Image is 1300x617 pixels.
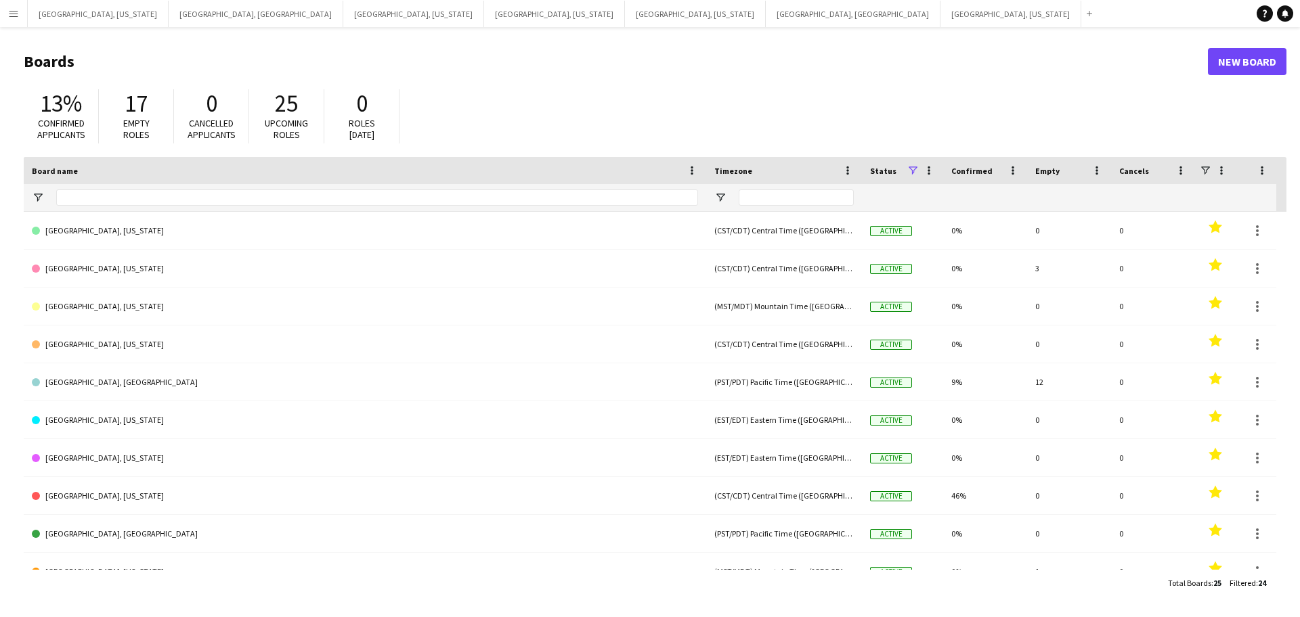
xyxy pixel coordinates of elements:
div: 0 [1111,439,1195,476]
span: 24 [1258,578,1266,588]
span: Cancels [1119,166,1149,176]
span: 13% [40,89,82,118]
span: 25 [275,89,298,118]
a: [GEOGRAPHIC_DATA], [US_STATE] [32,477,698,515]
div: (EST/EDT) Eastern Time ([GEOGRAPHIC_DATA] & [GEOGRAPHIC_DATA]) [706,401,862,438]
span: 17 [125,89,148,118]
input: Timezone Filter Input [739,189,854,206]
a: [GEOGRAPHIC_DATA], [GEOGRAPHIC_DATA] [32,363,698,401]
div: 0% [943,553,1027,590]
span: Active [870,415,912,426]
div: 0% [943,212,1027,249]
span: Cancelled applicants [188,117,236,141]
a: [GEOGRAPHIC_DATA], [US_STATE] [32,288,698,325]
span: Active [870,567,912,577]
div: 0% [943,401,1027,438]
div: 0 [1111,477,1195,514]
div: 0 [1027,439,1111,476]
div: 0 [1027,515,1111,552]
a: [GEOGRAPHIC_DATA], [US_STATE] [32,401,698,439]
div: 0 [1111,515,1195,552]
div: 12 [1027,363,1111,401]
span: Active [870,378,912,388]
div: 0 [1111,212,1195,249]
span: Roles [DATE] [349,117,375,141]
span: Filtered [1230,578,1256,588]
div: 9% [943,363,1027,401]
span: Confirmed [951,166,993,176]
div: 1 [1027,553,1111,590]
div: (CST/CDT) Central Time ([GEOGRAPHIC_DATA] & [GEOGRAPHIC_DATA]) [706,325,862,363]
div: (EST/EDT) Eastern Time ([GEOGRAPHIC_DATA] & [GEOGRAPHIC_DATA]) [706,439,862,476]
div: 0% [943,439,1027,476]
div: (CST/CDT) Central Time ([GEOGRAPHIC_DATA] & [GEOGRAPHIC_DATA]) [706,212,862,249]
span: Active [870,302,912,312]
a: New Board [1208,48,1286,75]
div: 0 [1027,477,1111,514]
div: 0% [943,325,1027,363]
div: 0 [1111,288,1195,325]
a: [GEOGRAPHIC_DATA], [US_STATE] [32,212,698,250]
button: [GEOGRAPHIC_DATA], [US_STATE] [28,1,169,27]
div: 0 [1111,250,1195,287]
div: 0 [1111,325,1195,363]
div: 0% [943,515,1027,552]
div: 0 [1027,325,1111,363]
div: (PST/PDT) Pacific Time ([GEOGRAPHIC_DATA] & [GEOGRAPHIC_DATA]) [706,515,862,552]
button: [GEOGRAPHIC_DATA], [US_STATE] [625,1,766,27]
a: [GEOGRAPHIC_DATA], [US_STATE] [32,439,698,477]
div: 0% [943,288,1027,325]
div: (CST/CDT) Central Time ([GEOGRAPHIC_DATA] & [GEOGRAPHIC_DATA]) [706,477,862,514]
span: Active [870,340,912,350]
span: Confirmed applicants [37,117,85,141]
div: (MST/MDT) Mountain Time ([GEOGRAPHIC_DATA] & [GEOGRAPHIC_DATA]) [706,553,862,590]
div: 0 [1027,212,1111,249]
input: Board name Filter Input [56,189,698,206]
span: Status [870,166,896,176]
div: : [1230,570,1266,596]
div: 3 [1027,250,1111,287]
span: Active [870,226,912,236]
div: 0% [943,250,1027,287]
span: 0 [206,89,217,118]
div: 0 [1111,401,1195,438]
span: Upcoming roles [265,117,308,141]
div: 0 [1027,401,1111,438]
div: 0 [1111,363,1195,401]
button: Open Filter Menu [32,191,44,204]
div: 0 [1027,288,1111,325]
button: [GEOGRAPHIC_DATA], [GEOGRAPHIC_DATA] [169,1,343,27]
span: Empty [1035,166,1060,176]
div: (MST/MDT) Mountain Time ([GEOGRAPHIC_DATA] & [GEOGRAPHIC_DATA]) [706,288,862,325]
div: (PST/PDT) Pacific Time ([GEOGRAPHIC_DATA] & [GEOGRAPHIC_DATA]) [706,363,862,401]
button: [GEOGRAPHIC_DATA], [US_STATE] [484,1,625,27]
a: [GEOGRAPHIC_DATA], [US_STATE] [32,250,698,288]
button: [GEOGRAPHIC_DATA], [US_STATE] [940,1,1081,27]
div: 0 [1111,553,1195,590]
h1: Boards [24,51,1208,72]
span: Board name [32,166,78,176]
button: Open Filter Menu [714,191,727,204]
div: (CST/CDT) Central Time ([GEOGRAPHIC_DATA] & [GEOGRAPHIC_DATA]) [706,250,862,287]
span: 25 [1213,578,1221,588]
a: [GEOGRAPHIC_DATA], [US_STATE] [32,553,698,591]
div: 46% [943,477,1027,514]
span: Total Boards [1168,578,1211,588]
a: [GEOGRAPHIC_DATA], [GEOGRAPHIC_DATA] [32,515,698,553]
button: [GEOGRAPHIC_DATA], [GEOGRAPHIC_DATA] [766,1,940,27]
span: 0 [356,89,368,118]
button: [GEOGRAPHIC_DATA], [US_STATE] [343,1,484,27]
span: Active [870,453,912,463]
span: Empty roles [123,117,150,141]
span: Timezone [714,166,752,176]
span: Active [870,264,912,274]
span: Active [870,491,912,501]
div: : [1168,570,1221,596]
span: Active [870,529,912,539]
a: [GEOGRAPHIC_DATA], [US_STATE] [32,325,698,363]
